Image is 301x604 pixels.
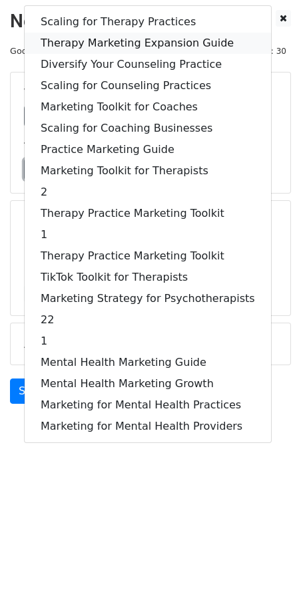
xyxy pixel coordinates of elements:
a: Diversify Your Counseling Practice [25,54,271,75]
a: TikTok Toolkit for Therapists [25,267,271,288]
a: Therapy Practice Marketing Toolkit [25,203,271,224]
a: Marketing Strategy for Psychotherapists [25,288,271,309]
a: Therapy Marketing Expansion Guide [25,33,271,54]
a: Therapy Practice Marketing Toolkit [25,245,271,267]
a: Scaling for Counseling Practices [25,75,271,96]
a: Scaling for Coaching Businesses [25,118,271,139]
h2: New Campaign [10,10,291,33]
small: Google Sheet: [10,46,201,56]
a: Send [10,378,54,404]
a: Marketing for Mental Health Providers [25,416,271,437]
a: 2 [25,182,271,203]
a: Mental Health Marketing Growth [25,373,271,394]
iframe: Chat Widget [234,540,301,604]
a: Marketing Toolkit for Therapists [25,160,271,182]
a: Marketing for Mental Health Practices [25,394,271,416]
a: Mental Health Marketing Guide [25,352,271,373]
a: Scaling for Therapy Practices [25,11,271,33]
a: Practice Marketing Guide [25,139,271,160]
a: 1 [25,224,271,245]
a: Marketing Toolkit for Coaches [25,96,271,118]
a: 22 [25,309,271,331]
a: 1 [25,331,271,352]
